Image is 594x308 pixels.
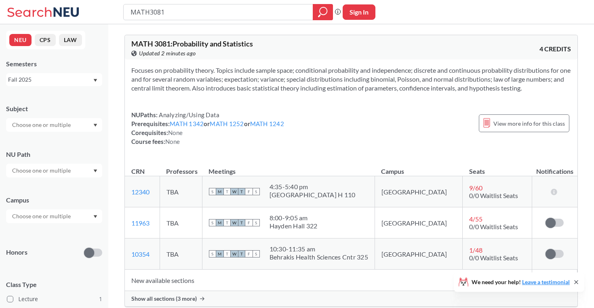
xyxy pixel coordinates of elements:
span: 4 CREDITS [539,44,571,53]
svg: Dropdown arrow [93,79,97,82]
span: T [238,188,245,195]
span: M [216,250,223,257]
span: M [216,219,223,226]
span: M [216,188,223,195]
span: S [253,188,260,195]
div: 10:30 - 11:35 am [270,245,368,253]
div: Campus [6,196,102,205]
div: Dropdown arrow [6,118,102,132]
td: [GEOGRAPHIC_DATA] [375,238,462,270]
button: Sign In [343,4,375,20]
span: 0/0 Waitlist Seats [469,192,518,199]
button: CPS [35,34,56,46]
span: T [223,219,231,226]
div: NU Path [6,150,102,159]
span: F [245,219,253,226]
label: Lecture [7,294,102,304]
div: Dropdown arrow [6,209,102,223]
span: Analyzing/Using Data [158,111,219,118]
span: View more info for this class [493,118,565,129]
span: 0/0 Waitlist Seats [469,254,518,262]
span: F [245,188,253,195]
svg: Dropdown arrow [93,215,97,218]
th: Notifications [532,159,577,176]
div: [GEOGRAPHIC_DATA] H 110 [270,191,356,199]
input: Choose one or multiple [8,120,76,130]
span: 1 [99,295,102,304]
svg: Dropdown arrow [93,124,97,127]
a: MATH 1242 [250,120,284,127]
th: Professors [160,159,202,176]
button: LAW [59,34,82,46]
div: 8:00 - 9:05 am [270,214,318,222]
section: Focuses on probability theory. Topics include sample space; conditional probability and independe... [131,66,571,93]
span: S [209,250,216,257]
div: 4:35 - 5:40 pm [270,183,356,191]
td: [GEOGRAPHIC_DATA] [375,176,462,207]
a: 11963 [131,219,150,227]
td: [GEOGRAPHIC_DATA] [375,207,462,238]
div: Show all sections (3 more) [125,291,577,306]
span: S [253,219,260,226]
td: TBA [160,207,202,238]
a: 10354 [131,250,150,258]
th: Campus [375,159,462,176]
td: New available sections [125,270,532,291]
span: None [165,138,180,145]
div: Hayden Hall 322 [270,222,318,230]
input: Choose one or multiple [8,211,76,221]
div: Fall 2025 [8,75,93,84]
span: 9 / 60 [469,184,482,192]
div: magnifying glass [313,4,333,20]
div: NUPaths: Prerequisites: or or Corequisites: Course fees: [131,110,284,146]
div: Fall 2025Dropdown arrow [6,73,102,86]
input: Choose one or multiple [8,166,76,175]
a: Leave a testimonial [522,278,570,285]
svg: Dropdown arrow [93,169,97,173]
span: T [223,250,231,257]
td: TBA [160,238,202,270]
a: MATH 1342 [170,120,204,127]
a: 12340 [131,188,150,196]
span: W [231,188,238,195]
div: Behrakis Health Sciences Cntr 325 [270,253,368,261]
span: MATH 3081 : Probability and Statistics [131,39,253,48]
span: T [238,219,245,226]
span: S [209,219,216,226]
span: T [223,188,231,195]
div: Semesters [6,59,102,68]
span: Class Type [6,280,102,289]
span: We need your help! [472,279,570,285]
span: W [231,250,238,257]
span: T [238,250,245,257]
span: Updated 2 minutes ago [139,49,196,58]
th: Meetings [202,159,375,176]
td: TBA [160,176,202,207]
span: F [245,250,253,257]
span: Show all sections (3 more) [131,295,197,302]
th: Seats [463,159,532,176]
span: 1 / 48 [469,246,482,254]
span: S [209,188,216,195]
a: MATH 1252 [210,120,244,127]
input: Class, professor, course number, "phrase" [130,5,307,19]
div: Subject [6,104,102,113]
span: S [253,250,260,257]
span: None [168,129,183,136]
span: 0/0 Waitlist Seats [469,223,518,230]
span: 4 / 55 [469,215,482,223]
p: Honors [6,248,27,257]
span: W [231,219,238,226]
div: Dropdown arrow [6,164,102,177]
svg: magnifying glass [318,6,328,18]
button: NEU [9,34,32,46]
div: CRN [131,167,145,176]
